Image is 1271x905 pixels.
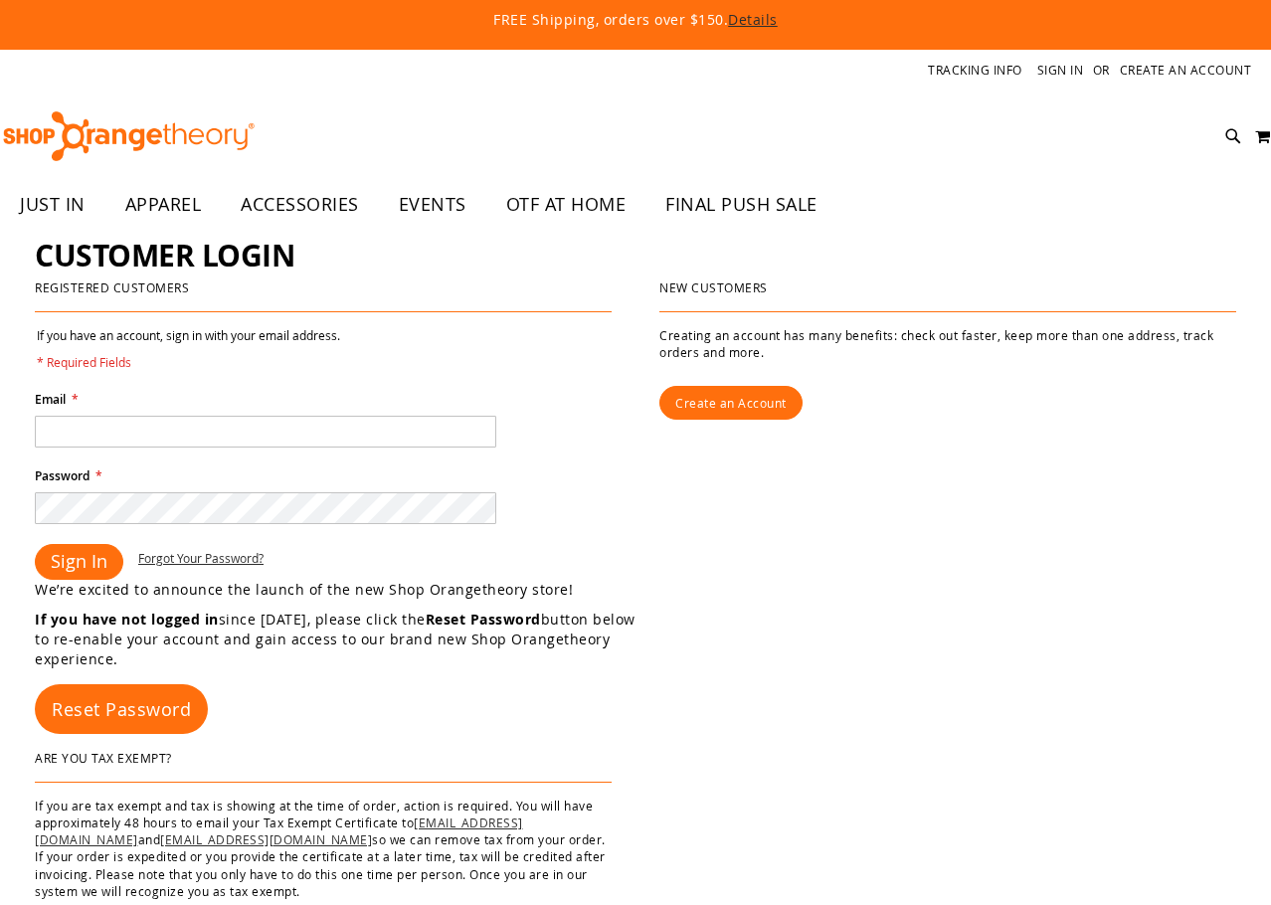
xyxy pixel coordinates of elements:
p: We’re excited to announce the launch of the new Shop Orangetheory store! [35,580,635,600]
a: Sign In [1037,62,1084,79]
a: OTF AT HOME [486,182,646,228]
p: If you are tax exempt and tax is showing at the time of order, action is required. You will have ... [35,798,612,900]
span: OTF AT HOME [506,182,627,227]
a: ACCESSORIES [221,182,379,228]
strong: Registered Customers [35,279,189,295]
span: Password [35,467,90,484]
a: Create an Account [1120,62,1252,79]
a: Details [728,10,778,29]
a: EVENTS [379,182,486,228]
a: Create an Account [659,386,803,420]
strong: New Customers [659,279,768,295]
span: * Required Fields [37,354,340,371]
button: Sign In [35,544,123,580]
span: Customer Login [35,235,294,275]
p: Creating an account has many benefits: check out faster, keep more than one address, track orders... [659,327,1236,361]
span: FINAL PUSH SALE [665,182,817,227]
strong: If you have not logged in [35,610,219,629]
span: EVENTS [399,182,466,227]
a: Reset Password [35,684,208,734]
a: [EMAIL_ADDRESS][DOMAIN_NAME] [160,831,372,847]
a: Forgot Your Password? [138,550,264,567]
strong: Are You Tax Exempt? [35,750,172,766]
p: since [DATE], please click the button below to re-enable your account and gain access to our bran... [35,610,635,669]
span: ACCESSORIES [241,182,359,227]
p: FREE Shipping, orders over $150. [73,10,1198,30]
a: Tracking Info [928,62,1022,79]
span: Sign In [51,549,107,573]
span: Forgot Your Password? [138,550,264,566]
strong: Reset Password [426,610,541,629]
legend: If you have an account, sign in with your email address. [35,327,342,371]
a: FINAL PUSH SALE [645,182,837,228]
span: JUST IN [20,182,86,227]
span: APPAREL [125,182,202,227]
span: Reset Password [52,697,191,721]
span: Create an Account [675,395,787,411]
span: Email [35,391,66,408]
a: APPAREL [105,182,222,228]
a: [EMAIL_ADDRESS][DOMAIN_NAME] [35,814,523,847]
